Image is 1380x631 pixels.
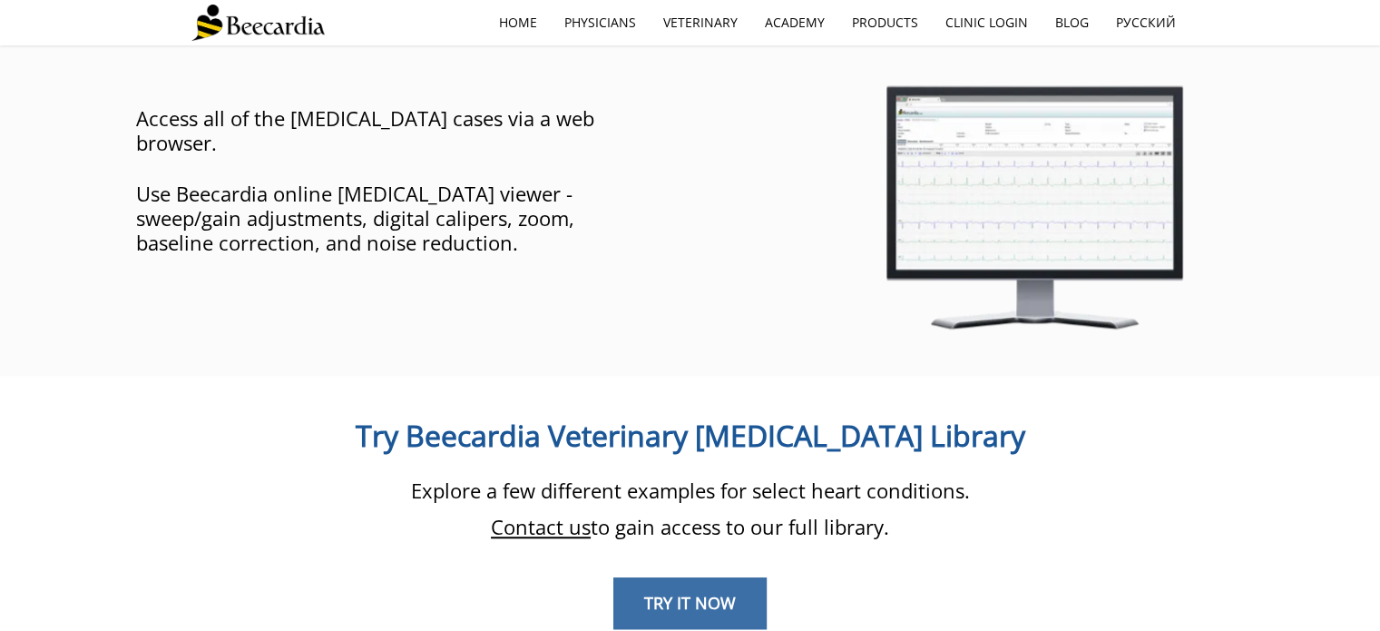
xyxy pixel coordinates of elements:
a: Products [838,2,932,44]
a: Physicians [551,2,650,44]
span: Access all of the [MEDICAL_DATA] cases via a web browser. [136,104,594,156]
img: Beecardia [191,5,325,41]
span: Use Beecardia online [MEDICAL_DATA] viewer - sweep/gain adjustments, digital calipers, zoom, base... [136,180,574,256]
span: to gain access to our full library. [491,513,889,540]
span: Explore a few different examples for select heart conditions. [411,477,970,504]
a: home [485,2,551,44]
a: Blog [1042,2,1102,44]
span: Try Beecardia Veterinary [MEDICAL_DATA] Library [356,416,1025,455]
a: Academy [751,2,838,44]
img: View electrocardiographic recordings from PhysioBank with our online ECG viewer [854,73,1212,340]
a: Veterinary [650,2,751,44]
a: Clinic Login [932,2,1042,44]
span: TRY IT NOW [644,592,736,614]
a: Contact us [491,513,591,540]
a: Русский [1102,2,1189,44]
a: TRY IT NOW [613,577,767,630]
